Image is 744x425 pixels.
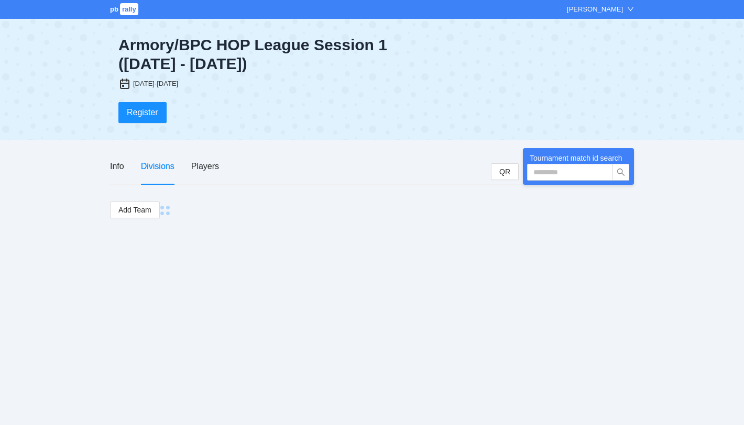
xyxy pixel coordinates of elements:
[118,204,151,216] span: Add Team
[613,168,629,176] span: search
[127,106,158,119] span: Register
[110,5,140,13] a: pbrally
[133,79,178,89] div: [DATE]-[DATE]
[567,4,623,15] div: [PERSON_NAME]
[491,163,519,180] button: QR
[191,160,219,173] div: Players
[627,6,634,13] span: down
[110,160,124,173] div: Info
[527,152,630,164] div: Tournament match id search
[110,5,118,13] span: pb
[118,36,416,73] div: Armory/BPC HOP League Session 1 ([DATE] - [DATE])
[120,3,138,15] span: rally
[110,202,160,218] button: Add Team
[499,166,510,177] span: QR
[612,164,629,181] button: search
[141,160,174,173] div: Divisions
[118,102,167,123] button: Register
